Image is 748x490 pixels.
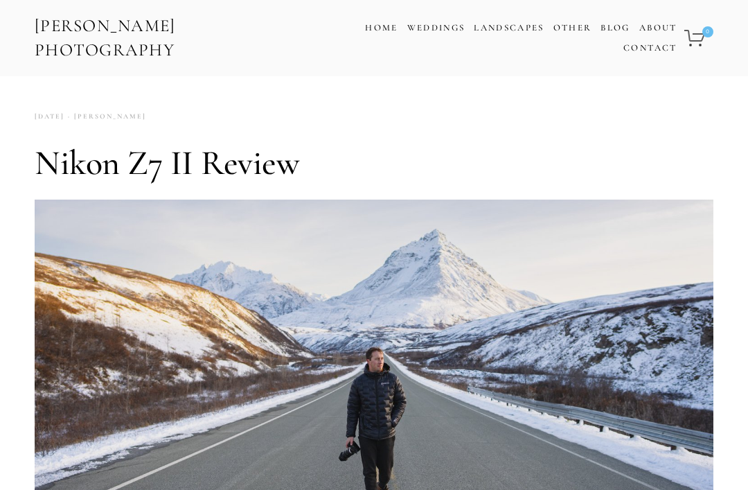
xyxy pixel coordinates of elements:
[600,18,630,38] a: Blog
[702,26,713,37] span: 0
[35,142,713,184] h1: Nikon Z7 II Review
[35,107,64,126] time: [DATE]
[365,18,398,38] a: Home
[33,10,314,66] a: [PERSON_NAME] Photography
[682,21,715,55] a: 0 items in cart
[639,18,677,38] a: About
[64,107,146,126] a: [PERSON_NAME]
[474,22,544,33] a: Landscapes
[623,38,677,58] a: Contact
[407,22,465,33] a: Weddings
[553,22,592,33] a: Other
